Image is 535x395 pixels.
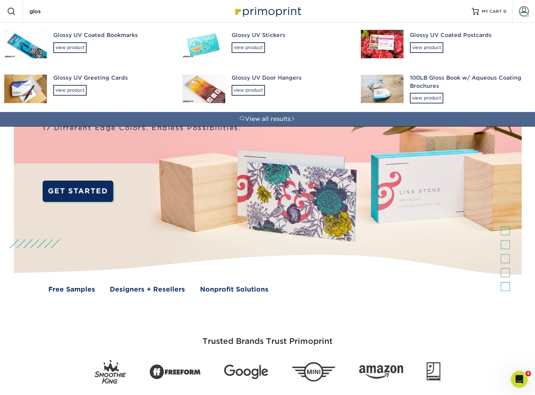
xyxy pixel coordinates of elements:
img: 100LB Gloss Book w/ Aqueous Coating Brochures [361,75,404,103]
h3: Trusted Brands Trust Primoprint [60,320,475,354]
div: view product [53,42,87,53]
img: Goodwill [427,362,441,381]
div: 100LB Gloss Book w/ Aqueous Coating Brochures [410,74,526,90]
img: Freeform [150,361,201,383]
a: 100LB Gloss Book w/ Aqueous Coating Brochuresview product [357,65,535,112]
img: Smoothie King [94,360,126,384]
span: MY CART [482,9,502,15]
div: view product [232,42,265,53]
div: view product [410,42,443,53]
div: view product [53,85,87,96]
img: Glossy UV Door Hangers [183,75,225,103]
a: Glossy UV Stickersview product [178,23,357,65]
div: view product [232,85,265,96]
a: Designers + Resellers [110,284,185,294]
img: Glossy UV Coated Postcards [361,30,404,58]
img: Mini [292,362,336,382]
iframe: Intercom live chat [511,371,528,388]
img: Primoprint [232,4,303,19]
div: Glossy UV Stickers [232,31,348,39]
a: Glossy UV Door Hangersview product [178,65,357,112]
div: Glossy UV Greeting Cards [53,74,170,82]
a: GET STARTED [43,181,113,202]
div: view product [410,93,443,103]
span: 17 Different Edge Colors. Endless Possibilities. [43,123,241,133]
a: Free Samples [48,284,95,294]
img: Glossy UV Coated Bookmarks [4,30,47,58]
div: Glossy UV Coated Bookmarks [53,31,170,39]
a: Nonprofit Solutions [200,284,269,294]
img: Amazon [359,365,403,379]
input: SEARCH PRODUCTS..... [29,7,98,16]
div: Glossy UV Coated Postcards [410,31,526,39]
img: Glossy UV Stickers [183,30,225,58]
a: Glossy UV Coated Postcardsview product [357,23,535,65]
span: 4 [525,371,531,377]
img: Google [224,365,268,379]
span: 0 [503,9,507,14]
div: Glossy UV Door Hangers [232,74,348,82]
img: Glossy UV Greeting Cards [4,74,47,103]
